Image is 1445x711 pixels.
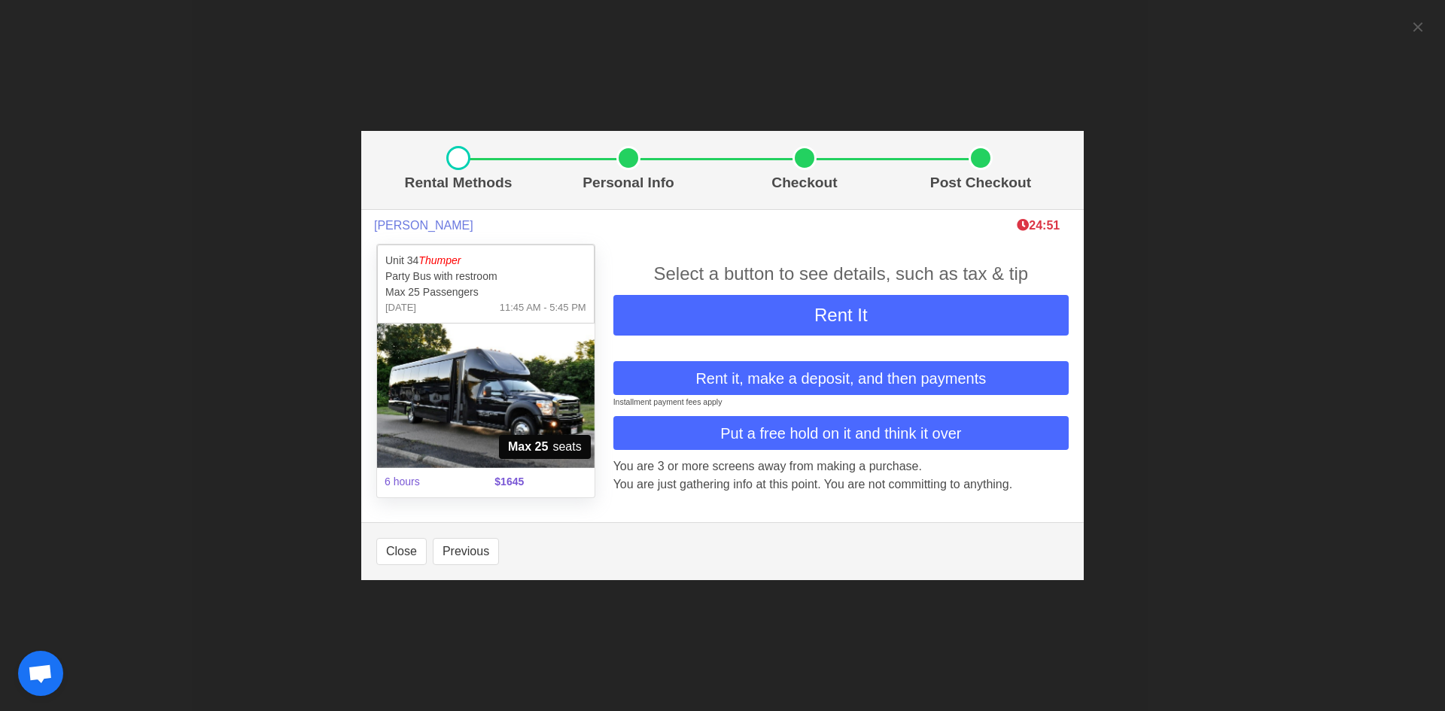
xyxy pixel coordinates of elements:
span: [DATE] [385,300,416,315]
small: Installment payment fees apply [613,397,722,406]
p: Max 25 Passengers [385,284,586,300]
p: You are 3 or more screens away from making a purchase. [613,457,1069,476]
p: Party Bus with restroom [385,269,586,284]
p: Post Checkout [899,172,1063,194]
span: Rent It [814,305,868,325]
button: Close [376,538,427,565]
button: Previous [433,538,499,565]
div: Select a button to see details, such as tax & tip [613,260,1069,287]
span: [PERSON_NAME] [374,218,473,232]
button: Rent it, make a deposit, and then payments [613,361,1069,395]
p: Checkout [722,172,887,194]
a: Open chat [18,651,63,696]
button: Rent It [613,295,1069,336]
em: Thumper [418,254,461,266]
p: You are just gathering info at this point. You are not committing to anything. [613,476,1069,494]
span: seats [499,435,591,459]
strong: Max 25 [508,438,548,456]
button: Put a free hold on it and think it over [613,416,1069,450]
span: Put a free hold on it and think it over [720,422,961,445]
p: Rental Methods [382,172,534,194]
span: Rent it, make a deposit, and then payments [695,367,986,390]
span: The clock is ticking ⁠— this timer shows how long we'll hold this limo during checkout. If time r... [1017,219,1060,232]
p: Unit 34 [385,253,586,269]
img: 34%2001.jpg [377,324,595,468]
span: 11:45 AM - 5:45 PM [500,300,586,315]
p: Personal Info [546,172,710,194]
b: 24:51 [1017,219,1060,232]
span: 6 hours [376,465,485,499]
